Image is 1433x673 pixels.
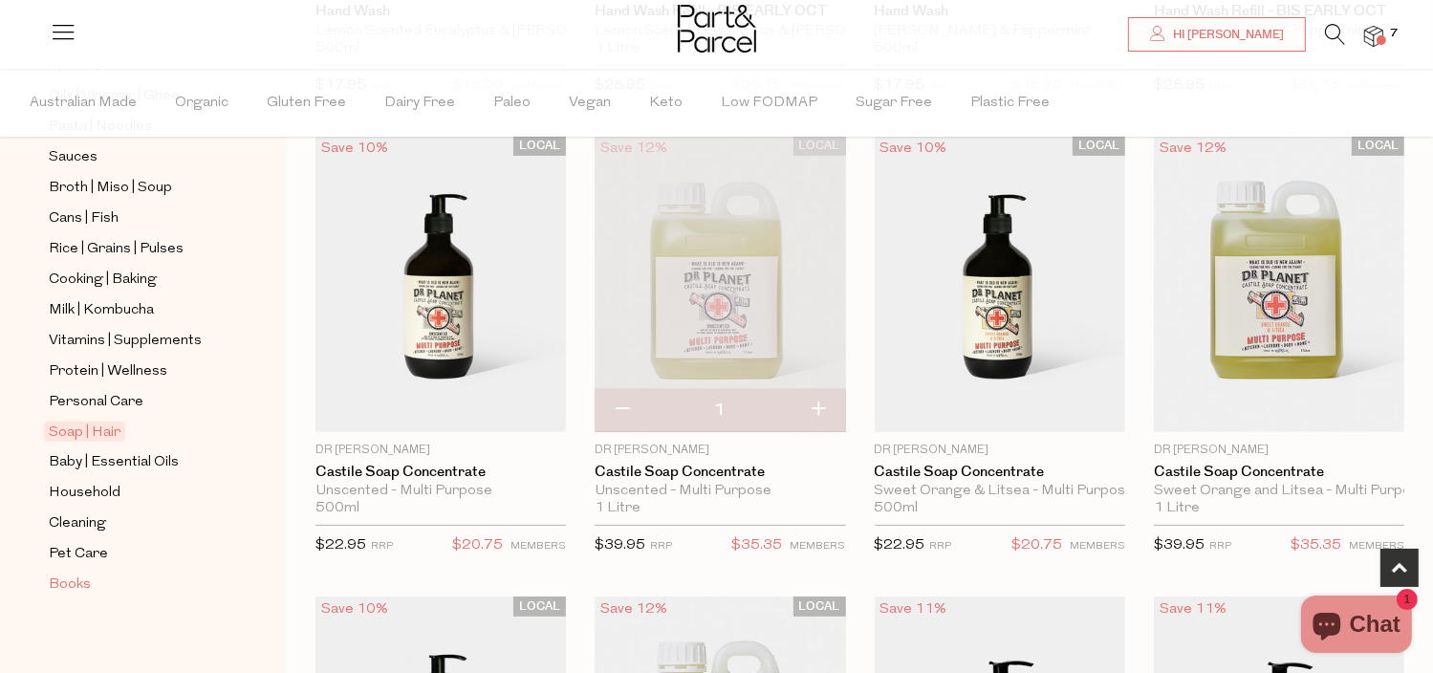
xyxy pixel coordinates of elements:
a: 7 [1364,26,1383,46]
a: Cleaning [49,511,223,535]
small: MEMBERS [510,541,566,552]
a: Castile Soap Concentrate [1154,464,1404,481]
a: Broth | Miso | Soup [49,176,223,200]
span: Low FODMAP [721,70,817,137]
small: RRP [371,541,393,552]
span: Vitamins | Supplements [49,330,202,353]
div: Save 11% [875,597,953,622]
span: 500ml [875,500,919,517]
a: Cans | Fish [49,206,223,230]
small: RRP [1209,541,1231,552]
span: Rice | Grains | Pulses [49,238,184,261]
a: Personal Care [49,390,223,414]
span: Protein | Wellness [49,360,167,383]
span: $22.95 [875,538,925,553]
a: Cooking | Baking [49,268,223,292]
a: Baby | Essential Oils [49,450,223,474]
span: Cooking | Baking [49,269,157,292]
a: Castile Soap Concentrate [315,464,566,481]
div: Sweet Orange & Litsea - Multi Purpose [875,483,1125,500]
div: Save 12% [595,597,673,622]
span: Personal Care [49,391,143,414]
span: $39.95 [595,538,645,553]
span: LOCAL [513,136,566,156]
span: 1 Litre [595,500,641,517]
a: Castile Soap Concentrate [875,464,1125,481]
span: Hi [PERSON_NAME] [1168,27,1284,43]
a: Pet Care [49,542,223,566]
a: Rice | Grains | Pulses [49,237,223,261]
small: RRP [930,541,952,552]
img: Part&Parcel [678,5,756,53]
span: Australian Made [30,70,137,137]
span: Milk | Kombucha [49,299,154,322]
div: Save 11% [1154,597,1232,622]
small: MEMBERS [1349,541,1404,552]
span: Cleaning [49,512,106,535]
div: Unscented - Multi Purpose [315,483,566,500]
span: LOCAL [793,597,846,617]
span: Vegan [569,70,611,137]
span: 7 [1385,25,1402,42]
a: Vitamins | Supplements [49,329,223,353]
p: Dr [PERSON_NAME] [1154,442,1404,459]
span: 500ml [315,500,359,517]
span: $35.35 [1291,533,1341,558]
a: Sauces [49,145,223,169]
span: Paleo [493,70,531,137]
div: Save 10% [315,136,394,162]
span: Sugar Free [856,70,932,137]
span: Plastic Free [970,70,1050,137]
a: Castile Soap Concentrate [595,464,845,481]
div: Save 12% [1154,136,1232,162]
span: Cans | Fish [49,207,119,230]
a: Books [49,573,223,597]
span: Organic [175,70,228,137]
p: Dr [PERSON_NAME] [875,442,1125,459]
span: $35.35 [732,533,783,558]
span: Baby | Essential Oils [49,451,179,474]
a: Soap | Hair [49,421,223,444]
img: Castile Soap Concentrate [595,136,845,432]
a: Protein | Wellness [49,359,223,383]
span: LOCAL [513,597,566,617]
span: Gluten Free [267,70,346,137]
span: Sauces [49,146,98,169]
span: $20.75 [452,533,503,558]
inbox-online-store-chat: Shopify online store chat [1295,596,1418,658]
span: Household [49,482,120,505]
small: MEMBERS [1070,541,1125,552]
span: 1 Litre [1154,500,1200,517]
div: Save 10% [875,136,953,162]
div: Save 10% [315,597,394,622]
img: Castile Soap Concentrate [875,136,1125,432]
a: Milk | Kombucha [49,298,223,322]
p: Dr [PERSON_NAME] [595,442,845,459]
p: Dr [PERSON_NAME] [315,442,566,459]
span: Books [49,574,91,597]
span: $20.75 [1011,533,1062,558]
span: Keto [649,70,683,137]
a: Hi [PERSON_NAME] [1128,17,1306,52]
div: Sweet Orange and Litsea - Multi Purpose [1154,483,1404,500]
div: Unscented - Multi Purpose [595,483,845,500]
span: Broth | Miso | Soup [49,177,172,200]
img: Castile Soap Concentrate [315,136,566,432]
span: Pet Care [49,543,108,566]
small: RRP [650,541,672,552]
small: MEMBERS [791,541,846,552]
span: LOCAL [1352,136,1404,156]
span: Soap | Hair [44,422,125,442]
span: LOCAL [1073,136,1125,156]
span: $39.95 [1154,538,1205,553]
span: Dairy Free [384,70,455,137]
div: Save 12% [595,136,673,162]
span: $22.95 [315,538,366,553]
a: Household [49,481,223,505]
span: LOCAL [793,136,846,156]
img: Castile Soap Concentrate [1154,136,1404,432]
